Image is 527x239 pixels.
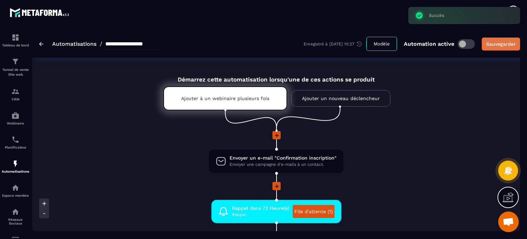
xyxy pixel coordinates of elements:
div: Enregistré à [304,41,366,47]
img: formation [11,57,20,66]
button: Sauvegarder [482,37,520,51]
div: Ouvrir le chat [498,211,519,232]
a: formationformationTunnel de vente Site web [2,52,29,82]
a: automationsautomationsEspace membre [2,178,29,203]
p: Planificateur [2,145,29,149]
button: Modèle [366,37,397,51]
span: / [100,41,102,47]
a: social-networksocial-networkRéseaux Sociaux [2,203,29,230]
img: social-network [11,208,20,216]
a: Ajouter un nouveau déclencheur [291,90,390,107]
img: formation [11,33,20,42]
a: Automatisations [52,41,96,47]
span: Envoyer un e-mail "Confirmation inscription" [230,155,337,161]
img: automations [11,111,20,120]
img: logo [10,6,71,19]
p: [DATE] 10:27 [329,42,354,46]
p: Automatisations [2,170,29,173]
span: Rappel. [232,211,289,218]
img: arrow [39,42,44,46]
p: Webinaire [2,121,29,125]
div: Démarrez cette automatisation lorsqu'une de ces actions se produit [146,68,406,83]
a: formationformationCRM [2,82,29,106]
p: Ajouter à un webinaire plusieurs fois [181,96,269,101]
p: CRM [2,97,29,101]
p: Tunnel de vente Site web [2,67,29,77]
p: Automation active [404,41,454,47]
div: Sauvegarder [486,41,516,47]
img: automations [11,160,20,168]
span: Rappel dans 72 Heure(s) [232,205,289,211]
p: Tableau de bord [2,43,29,47]
p: Espace membre [2,194,29,197]
p: Réseaux Sociaux [2,218,29,225]
img: formation [11,87,20,96]
a: automationsautomationsWebinaire [2,106,29,130]
a: automationsautomationsAutomatisations [2,154,29,178]
span: Envoyer une campagne d'e-mails à un contact. [230,161,337,168]
a: schedulerschedulerPlanificateur [2,130,29,154]
img: scheduler [11,135,20,144]
a: formationformationTableau de bord [2,28,29,52]
img: automations [11,184,20,192]
a: File d'attente (1) [293,205,335,218]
